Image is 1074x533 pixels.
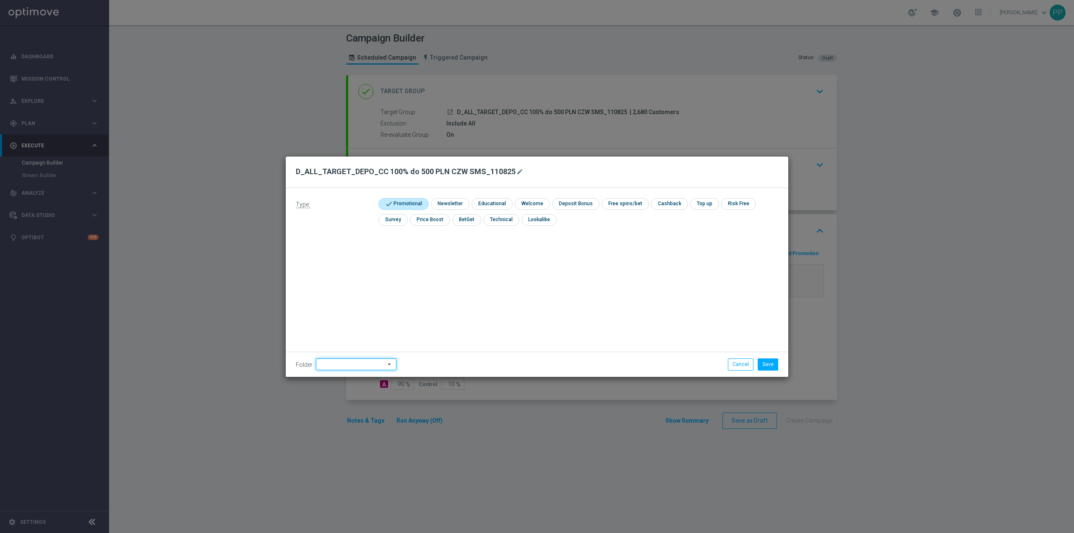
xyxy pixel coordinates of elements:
button: mode_edit [516,167,526,177]
button: Save [758,358,778,370]
label: Folder [296,361,313,368]
h2: D_ALL_TARGET_DEPO_CC 100% do 500 PLN CZW SMS_110825 [296,167,516,177]
span: Type: [296,201,310,208]
i: arrow_drop_down [386,359,394,370]
button: Cancel [728,358,753,370]
i: mode_edit [516,168,523,175]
